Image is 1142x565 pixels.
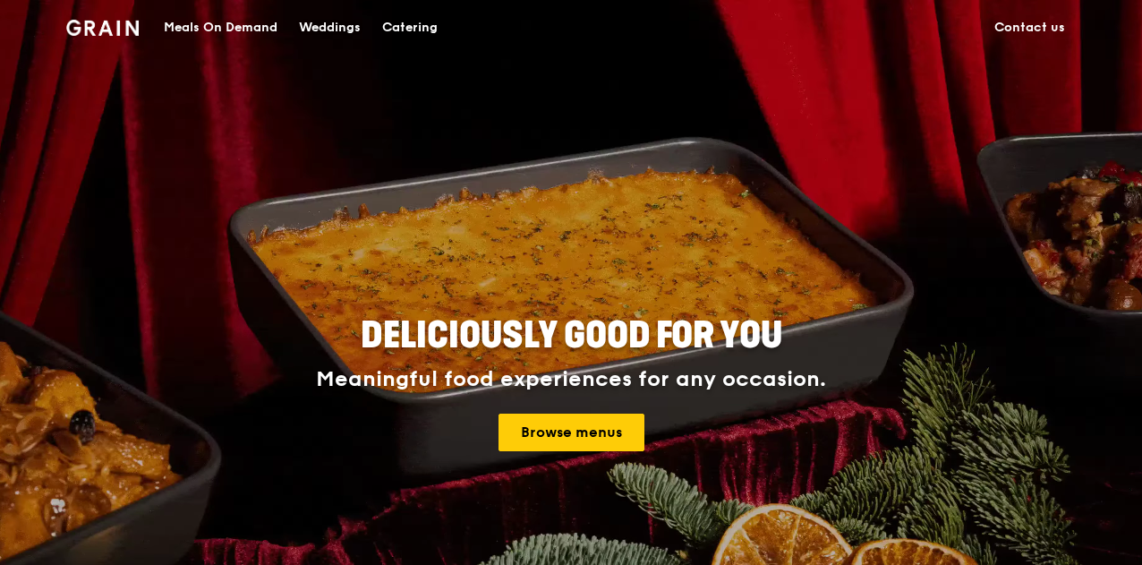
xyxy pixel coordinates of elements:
[299,1,361,55] div: Weddings
[288,1,371,55] a: Weddings
[164,1,277,55] div: Meals On Demand
[984,1,1076,55] a: Contact us
[361,314,782,357] span: Deliciously good for you
[371,1,448,55] a: Catering
[249,367,893,392] div: Meaningful food experiences for any occasion.
[499,414,644,451] a: Browse menus
[382,1,438,55] div: Catering
[66,20,139,36] img: Grain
